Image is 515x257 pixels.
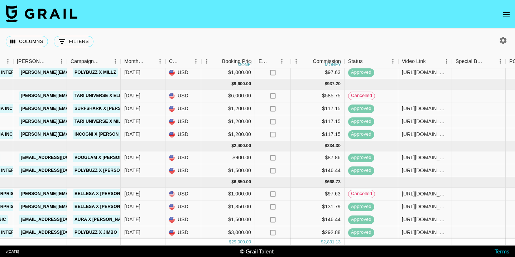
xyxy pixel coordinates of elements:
div: Commission [313,54,341,68]
div: $ [325,179,327,185]
a: [PERSON_NAME][EMAIL_ADDRESS][DOMAIN_NAME] [19,117,136,126]
a: Surfshark x [PERSON_NAME] [73,104,146,113]
div: Mar '25 [124,190,140,197]
div: Currency [169,54,181,68]
div: $1,000.00 [201,66,255,79]
button: Sort [426,56,436,66]
button: Sort [212,56,222,66]
div: Campaign (Type) [71,54,100,68]
span: cancelled [348,92,375,99]
div: $87.86 [291,151,345,164]
div: Special Booking Type [456,54,485,68]
span: approved [348,154,374,161]
span: approved [348,69,374,76]
button: Menu [110,56,121,67]
a: [EMAIL_ADDRESS][DOMAIN_NAME] [19,166,99,175]
div: USD [165,188,201,200]
button: Show filters [54,36,93,47]
a: Terms [495,248,509,254]
button: Sort [46,56,56,66]
button: Menu [276,56,287,67]
a: Bellesa x [PERSON_NAME] [73,189,139,198]
a: Bellesa x [PERSON_NAME] [73,202,139,211]
div: $292.88 [291,226,345,239]
div: $131.79 [291,200,345,213]
div: v [DATE] [6,249,19,254]
div: money [325,63,341,67]
span: cancelled [348,190,375,197]
div: Jun '25 [124,118,140,125]
div: 234.30 [327,143,341,149]
div: https://www.youtube.com/watch?v=pzmFWe5G8bc [402,190,448,197]
div: Expenses: Remove Commission? [255,54,291,68]
div: $117.15 [291,128,345,141]
div: https://www.youtube.com/watch?v=_pJuny9e8zY [402,118,448,125]
button: Menu [441,56,452,67]
div: Video Link [402,54,426,68]
div: USD [165,151,201,164]
div: https://www.youtube.com/watch?v=2Km8QX9EiOw [402,69,448,76]
a: [PERSON_NAME][EMAIL_ADDRESS][DOMAIN_NAME] [19,189,136,198]
div: $1,500.00 [201,213,255,226]
button: Menu [155,56,165,67]
div: 9,600.00 [234,81,251,87]
a: Vooglam x [PERSON_NAME] [73,153,141,162]
button: Menu [3,56,13,67]
div: Jun '25 [124,131,140,138]
button: Menu [495,56,506,67]
button: Sort [303,56,313,66]
button: Menu [201,56,212,67]
div: USD [165,128,201,141]
div: https://www.youtube.com/watch?v=oJfhnvpoSr4 [402,203,448,210]
div: $1,000.00 [201,188,255,200]
div: Booking Price [222,54,254,68]
div: $117.15 [291,102,345,115]
div: USD [165,66,201,79]
div: Booker [13,54,67,68]
button: Sort [181,56,191,66]
div: 2,831.13 [323,239,341,245]
div: $97.63 [291,188,345,200]
div: Special Booking Type [452,54,506,68]
span: approved [348,105,374,112]
div: $97.63 [291,66,345,79]
div: USD [165,102,201,115]
div: $1,200.00 [201,115,255,128]
div: Status [348,54,363,68]
a: Incogni x [PERSON_NAME] [73,130,137,139]
div: $117.15 [291,115,345,128]
div: Jun '25 [124,92,140,99]
button: Menu [191,56,201,67]
a: Aura x [PERSON_NAME] [73,215,131,224]
div: Month Due [124,54,145,68]
div: [PERSON_NAME] [17,54,46,68]
span: approved [348,229,374,236]
div: USD [165,89,201,102]
a: [PERSON_NAME][EMAIL_ADDRESS][DOMAIN_NAME] [19,91,136,100]
div: $ [231,179,234,185]
div: $ [325,143,327,149]
div: Jul '25 [124,69,140,76]
div: https://www.youtube.com/watch?v=p9C1yYEuTKU&t=457s [402,167,448,174]
div: Mar '25 [124,229,140,236]
div: Mar '25 [124,203,140,210]
a: PolyBuzz x Millz [73,68,118,77]
div: $146.44 [291,213,345,226]
div: $1,350.00 [201,200,255,213]
button: Menu [56,56,67,67]
div: $6,000.00 [201,89,255,102]
div: $3,000.00 [201,226,255,239]
div: 937.20 [327,81,341,87]
span: approved [348,118,374,125]
div: 668.73 [327,179,341,185]
div: https://www.youtube.com/watch?v=gnr9-ty25J8 [402,229,448,236]
span: approved [348,131,374,138]
a: [PERSON_NAME][EMAIL_ADDRESS][DOMAIN_NAME] [19,202,136,211]
div: $ [229,239,231,245]
a: [PERSON_NAME][EMAIL_ADDRESS][DOMAIN_NAME] [19,104,136,113]
div: Expenses: Remove Commission? [259,54,269,68]
button: open drawer [499,7,514,21]
div: $1,200.00 [201,128,255,141]
div: $1,200.00 [201,102,255,115]
a: [EMAIL_ADDRESS][DOMAIN_NAME] [19,228,99,237]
